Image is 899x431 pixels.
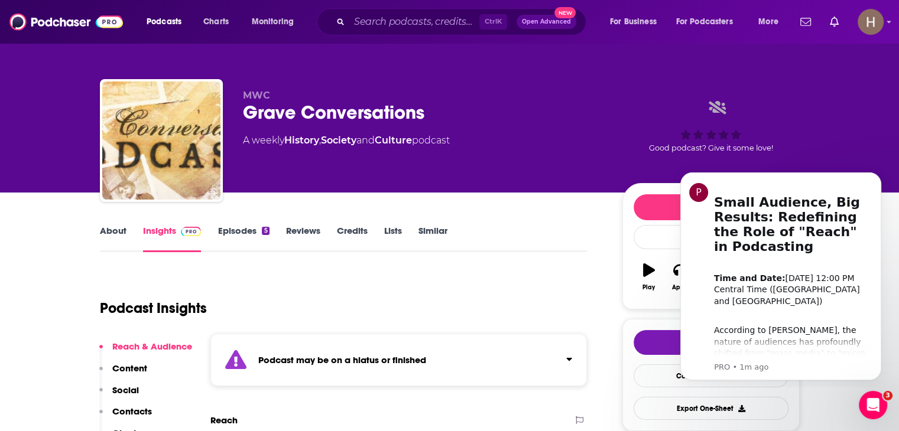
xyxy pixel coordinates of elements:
span: Charts [203,14,229,30]
button: Follow [634,194,788,220]
img: Podchaser Pro [181,227,202,236]
img: User Profile [858,9,884,35]
a: Society [321,135,356,146]
span: Ctrl K [479,14,507,30]
div: Good podcast? Give it some love! [622,90,800,163]
div: Rate [634,225,788,249]
button: Export One-Sheet [634,397,788,420]
button: Contacts [99,406,152,427]
a: Episodes5 [218,225,269,252]
a: Similar [418,225,447,252]
iframe: Intercom live chat [859,391,887,419]
a: Show notifications dropdown [796,12,816,32]
a: Contact This Podcast [634,364,788,387]
span: , [319,135,321,146]
span: For Business [610,14,657,30]
div: 5 [262,227,269,235]
button: Open AdvancedNew [517,15,576,29]
span: Podcasts [147,14,181,30]
div: Search podcasts, credits, & more... [328,8,598,35]
button: open menu [750,12,793,31]
span: Logged in as hpoole [858,9,884,35]
input: Search podcasts, credits, & more... [349,12,479,31]
section: Click to expand status details [210,334,588,386]
div: A weekly podcast [243,133,450,148]
a: Lists [384,225,402,252]
span: Good podcast? Give it some love! [649,143,773,152]
a: History [284,135,319,146]
button: open menu [244,12,309,31]
div: Play [642,284,655,291]
span: MWC [243,90,270,101]
span: Monitoring [252,14,294,30]
h2: Reach [210,414,238,426]
a: InsightsPodchaser Pro [143,225,202,252]
p: Reach & Audience [112,341,192,352]
span: 3 [883,391,892,400]
iframe: Intercom notifications message [663,162,899,387]
button: open menu [138,12,197,31]
p: Social [112,384,139,396]
span: More [758,14,778,30]
span: Open Advanced [522,19,571,25]
strong: Podcast may be on a hiatus or finished [258,354,426,365]
button: Content [99,363,147,384]
button: Reach & Audience [99,341,192,363]
button: Show profile menu [858,9,884,35]
button: open menu [668,12,750,31]
a: Reviews [286,225,320,252]
a: Charts [196,12,236,31]
span: New [554,7,576,18]
img: Grave Conversations [102,81,220,200]
img: Podchaser - Follow, Share and Rate Podcasts [9,11,123,33]
button: Play [634,256,664,298]
button: tell me why sparkleTell Me Why [634,330,788,355]
span: and [356,135,375,146]
p: Contacts [112,406,152,417]
button: Social [99,384,139,406]
a: Show notifications dropdown [825,12,843,32]
p: Content [112,363,147,374]
span: For Podcasters [676,14,733,30]
a: About [100,225,126,252]
a: Culture [375,135,412,146]
button: open menu [602,12,671,31]
h1: Podcast Insights [100,299,207,317]
a: Credits [337,225,368,252]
